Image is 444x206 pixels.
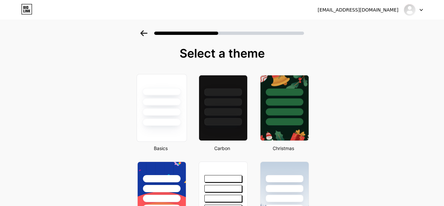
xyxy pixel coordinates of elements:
[403,4,416,16] img: buytreasure coastproperty
[258,145,309,152] div: Christmas
[197,145,248,152] div: Carbon
[135,145,186,152] div: Basics
[318,7,398,13] div: [EMAIL_ADDRESS][DOMAIN_NAME]
[135,47,310,60] div: Select a theme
